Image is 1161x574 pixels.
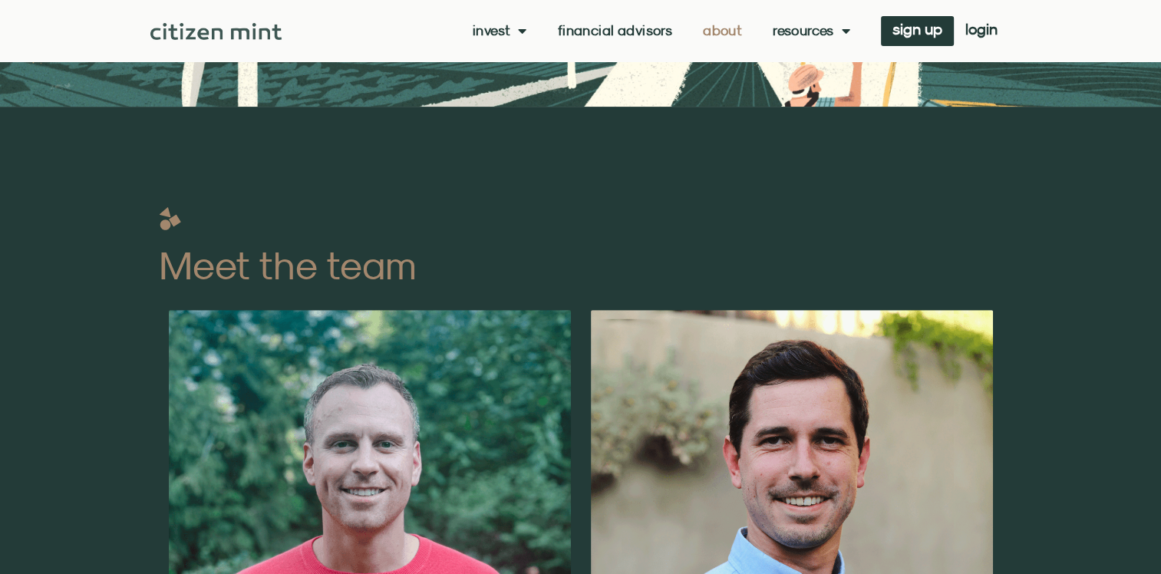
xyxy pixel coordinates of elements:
img: Citizen Mint [150,23,282,40]
a: login [954,16,1009,46]
a: About [703,23,742,38]
a: Invest [473,23,527,38]
span: login [965,24,998,35]
nav: Menu [473,23,850,38]
span: sign up [892,24,942,35]
a: Financial Advisors [558,23,672,38]
a: sign up [881,16,954,46]
h2: Meet the team [159,246,1003,285]
a: Resources [773,23,850,38]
